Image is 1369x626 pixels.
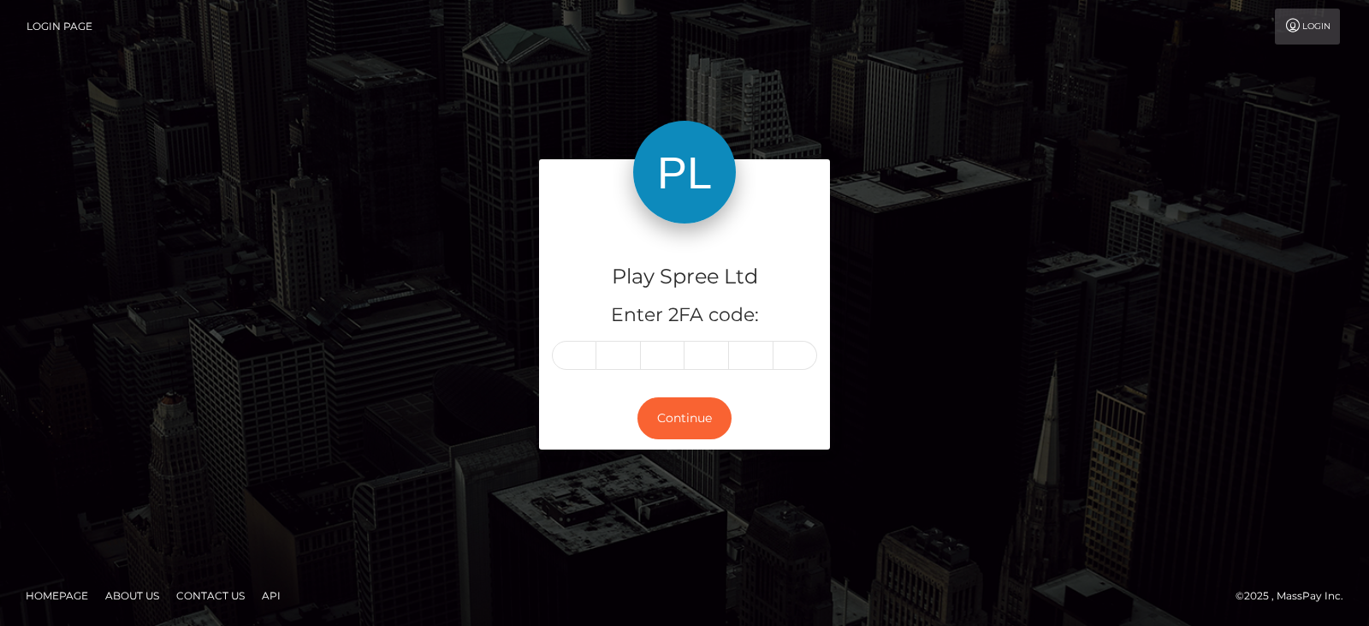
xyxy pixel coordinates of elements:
[637,397,732,439] button: Continue
[169,582,252,609] a: Contact Us
[1275,9,1340,45] a: Login
[1236,587,1356,605] div: © 2025 , MassPay Inc.
[255,582,287,609] a: API
[552,262,817,292] h4: Play Spree Ltd
[27,9,92,45] a: Login Page
[98,582,166,609] a: About Us
[19,582,95,609] a: Homepage
[552,302,817,329] h5: Enter 2FA code:
[633,121,736,224] img: Play Spree Ltd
